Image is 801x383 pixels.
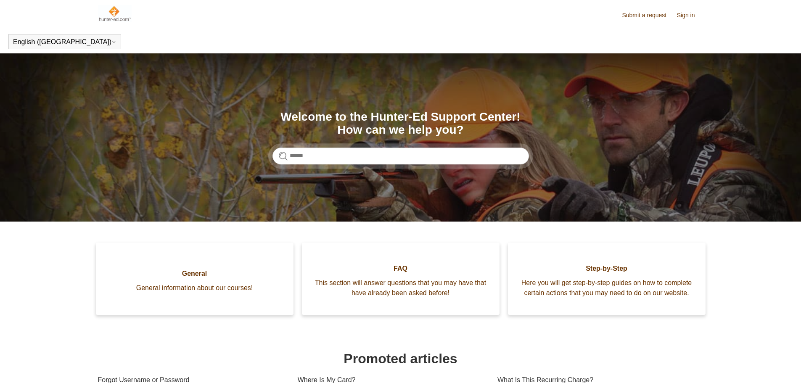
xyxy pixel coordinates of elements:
span: General [108,269,281,279]
a: Submit a request [622,11,675,20]
h1: Promoted articles [98,349,703,369]
button: English ([GEOGRAPHIC_DATA]) [13,38,116,46]
span: General information about our courses! [108,283,281,293]
input: Search [272,148,529,164]
h1: Welcome to the Hunter-Ed Support Center! How can we help you? [272,111,529,137]
a: FAQ This section will answer questions that you may have that have already been asked before! [302,243,500,315]
span: This section will answer questions that you may have that have already been asked before! [315,278,487,298]
img: Hunter-Ed Help Center home page [98,5,132,22]
span: FAQ [315,264,487,274]
a: Sign in [677,11,703,20]
a: General General information about our courses! [96,243,293,315]
a: Step-by-Step Here you will get step-by-step guides on how to complete certain actions that you ma... [508,243,706,315]
span: Here you will get step-by-step guides on how to complete certain actions that you may need to do ... [521,278,693,298]
span: Step-by-Step [521,264,693,274]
